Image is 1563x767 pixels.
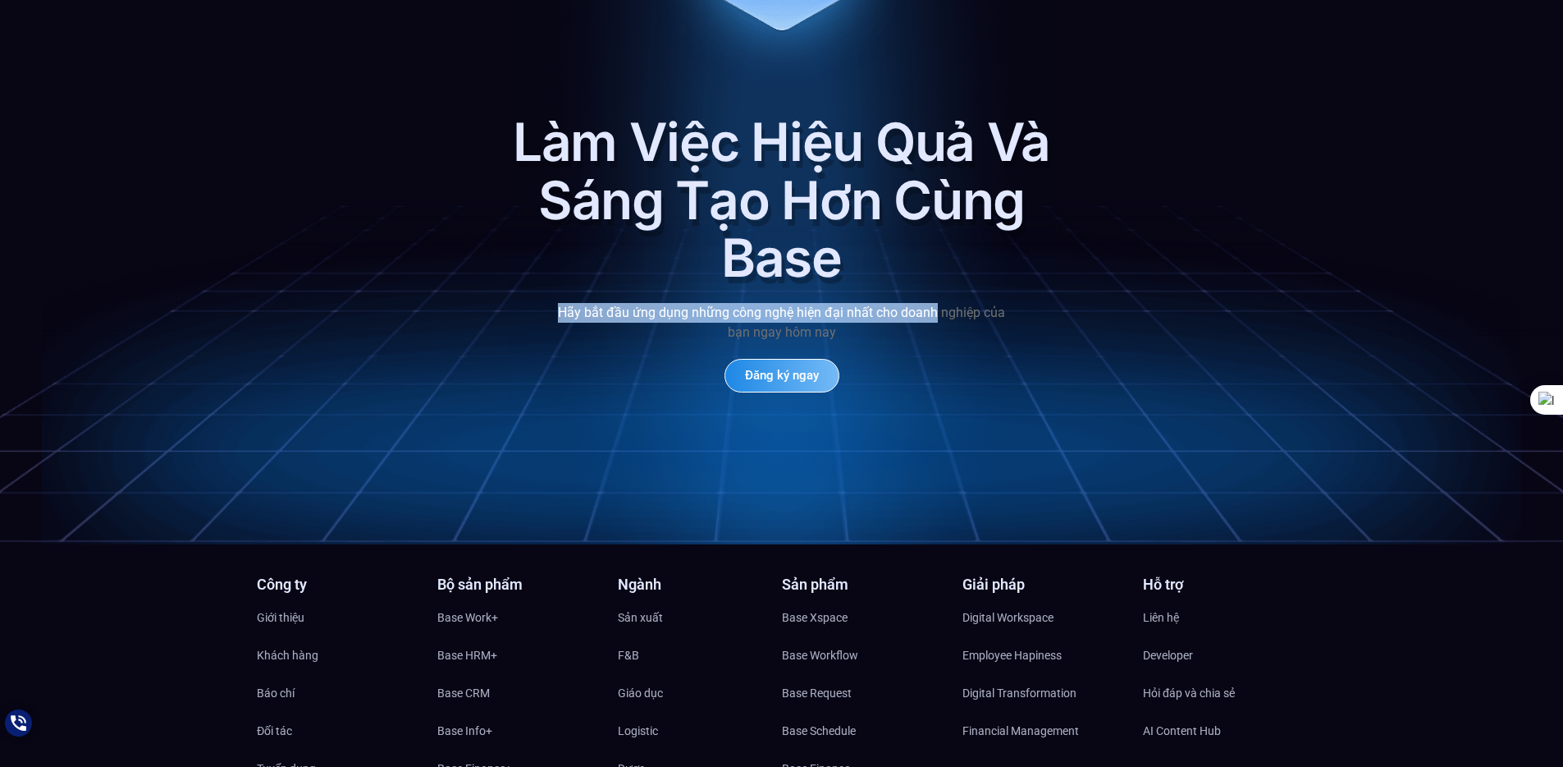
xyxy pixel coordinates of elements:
[618,719,782,743] a: Logistic
[1143,643,1193,668] span: Developer
[962,643,1127,668] a: Employee Hapiness
[437,577,601,592] h4: Bộ sản phẩm
[782,605,848,630] span: Base Xspace
[618,577,782,592] h4: Ngành
[962,605,1127,630] a: Digital Workspace
[1143,681,1235,705] span: Hỏi đáp và chia sẻ
[782,643,946,668] a: Base Workflow
[257,643,421,668] a: Khách hàng
[618,681,782,705] a: Giáo dục
[782,681,852,705] span: Base Request
[1143,719,1221,743] span: AI Content Hub
[437,681,490,705] span: Base CRM
[257,719,421,743] a: Đối tác
[962,681,1127,705] a: Digital Transformation
[257,643,318,668] span: Khách hàng
[8,713,35,740] mat-icon: phone_in_talk
[962,681,1076,705] span: Digital Transformation
[782,605,946,630] a: Base Xspace
[1143,681,1307,705] a: Hỏi đáp và chia sẻ
[257,681,295,705] span: Báo chí
[257,605,421,630] a: Giới thiệu
[257,719,292,743] span: Đối tác
[511,113,1053,287] div: Làm Việc Hiệu Quả Và Sáng Tạo Hơn Cùng Base
[437,643,601,668] a: Base HRM+
[618,719,658,743] span: Logistic
[962,719,1079,743] span: Financial Management
[1143,643,1307,668] a: Developer
[552,303,1012,342] p: Hãy bắt đầu ứng dụng những công nghệ hiện đại nhất cho doanh nghiệp của bạn ngay hôm nay
[437,719,492,743] span: Base Info+
[618,643,782,668] a: F&B
[257,681,421,705] a: Báo chí
[437,643,497,668] span: Base HRM+
[437,605,601,630] a: Base Work+
[782,643,858,668] span: Base Workflow
[782,681,946,705] a: Base Request
[618,605,782,630] a: Sản xuất
[257,577,421,592] h4: Công ty
[618,605,663,630] span: Sản xuất
[618,681,663,705] span: Giáo dục
[782,719,946,743] a: Base Schedule
[724,359,839,393] a: Đăng ký ngay
[1143,605,1179,630] span: Liên hệ
[257,605,304,630] span: Giới thiệu
[1143,605,1307,630] a: Liên hệ
[1143,577,1307,592] h4: Hỗ trợ
[782,719,856,743] span: Base Schedule
[782,577,946,592] h4: Sản phẩm
[962,719,1127,743] a: Financial Management
[745,370,819,382] span: Đăng ký ngay
[437,605,498,630] span: Base Work+
[437,719,601,743] a: Base Info+
[618,643,639,668] span: F&B
[437,681,601,705] a: Base CRM
[1143,719,1307,743] a: AI Content Hub
[962,605,1053,630] span: Digital Workspace
[962,577,1127,592] h4: Giải pháp
[962,643,1062,668] span: Employee Hapiness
